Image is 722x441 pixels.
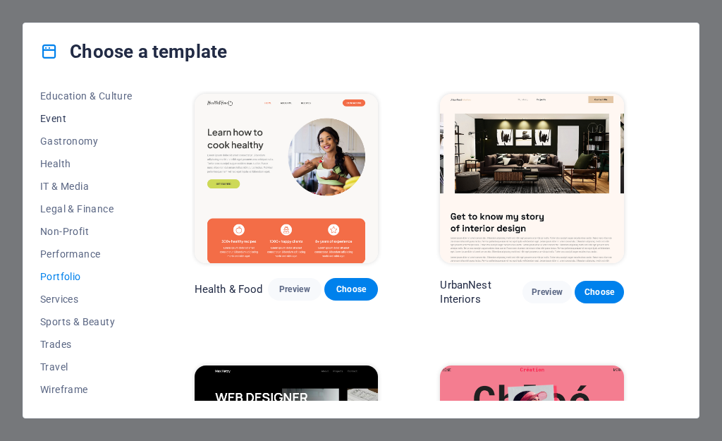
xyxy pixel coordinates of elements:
[40,333,133,356] button: Trades
[40,271,133,282] span: Portfolio
[195,94,379,263] img: Health & Food
[440,94,624,263] img: UrbanNest Interiors
[40,181,133,192] span: IT & Media
[40,152,133,175] button: Health
[40,130,133,152] button: Gastronomy
[40,90,133,102] span: Education & Culture
[40,265,133,288] button: Portfolio
[336,284,367,295] span: Choose
[40,310,133,333] button: Sports & Beauty
[40,339,133,350] span: Trades
[40,113,133,124] span: Event
[40,220,133,243] button: Non-Profit
[40,175,133,198] button: IT & Media
[40,356,133,378] button: Travel
[40,203,133,215] span: Legal & Finance
[279,284,310,295] span: Preview
[40,384,133,395] span: Wireframe
[40,107,133,130] button: Event
[40,135,133,147] span: Gastronomy
[195,282,263,296] p: Health & Food
[324,278,378,301] button: Choose
[440,278,522,306] p: UrbanNest Interiors
[534,286,561,298] span: Preview
[40,158,133,169] span: Health
[40,243,133,265] button: Performance
[40,378,133,401] button: Wireframe
[268,278,322,301] button: Preview
[40,316,133,327] span: Sports & Beauty
[40,40,227,63] h4: Choose a template
[40,198,133,220] button: Legal & Finance
[40,288,133,310] button: Services
[586,286,613,298] span: Choose
[40,248,133,260] span: Performance
[575,281,624,303] button: Choose
[40,85,133,107] button: Education & Culture
[40,294,133,305] span: Services
[40,226,133,237] span: Non-Profit
[522,281,572,303] button: Preview
[40,361,133,373] span: Travel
